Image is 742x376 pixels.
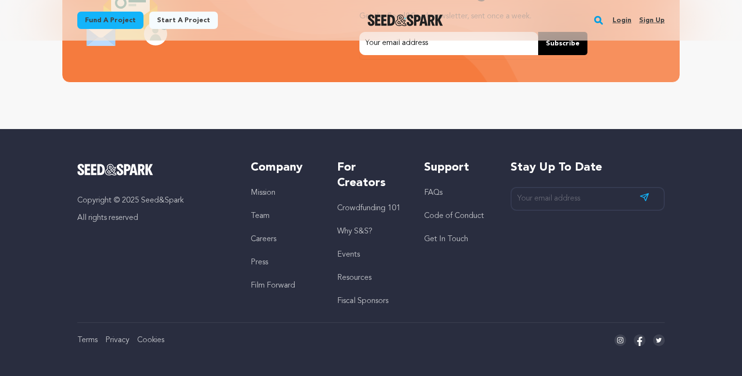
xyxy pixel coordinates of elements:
[77,12,143,29] a: Fund a project
[538,32,587,55] button: Subscribe
[251,160,318,175] h5: Company
[337,251,360,259] a: Events
[77,212,231,224] p: All rights reserved
[511,187,665,211] input: Your email address
[137,336,164,344] a: Cookies
[251,282,295,289] a: Film Forward
[105,336,129,344] a: Privacy
[368,14,443,26] a: Seed&Spark Homepage
[77,164,231,175] a: Seed&Spark Homepage
[251,189,275,197] a: Mission
[424,235,468,243] a: Get In Touch
[251,235,276,243] a: Careers
[77,195,231,206] p: Copyright © 2025 Seed&Spark
[511,160,665,175] h5: Stay up to date
[149,12,218,29] a: Start a project
[337,160,404,191] h5: For Creators
[77,336,98,344] a: Terms
[424,212,484,220] a: Code of Conduct
[337,274,371,282] a: Resources
[424,160,491,175] h5: Support
[639,13,665,28] a: Sign up
[251,259,268,266] a: Press
[337,228,372,235] a: Why S&S?
[77,164,153,175] img: Seed&Spark Logo
[251,212,270,220] a: Team
[337,297,388,305] a: Fiscal Sponsors
[368,14,443,26] img: Seed&Spark Logo Dark Mode
[424,189,442,197] a: FAQs
[359,32,538,55] input: Your email address
[546,39,580,48] span: Subscribe
[337,204,400,212] a: Crowdfunding 101
[613,13,631,28] a: Login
